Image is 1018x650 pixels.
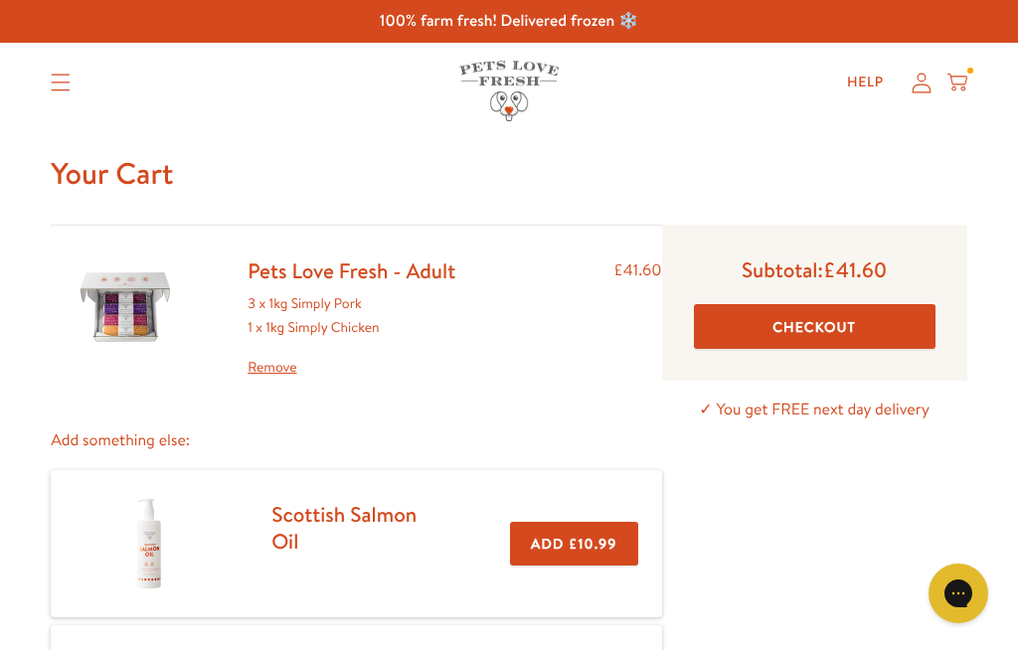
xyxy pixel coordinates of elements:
img: Scottish Salmon Oil [99,494,199,593]
div: £41.60 [613,257,661,380]
p: ✓ You get FREE next day delivery [662,397,967,423]
button: Checkout [694,304,935,349]
a: Pets Love Fresh - Adult [248,256,455,285]
a: Scottish Salmon Oil [271,500,417,556]
p: Subtotal: [694,256,935,283]
summary: Translation missing: en.sections.header.menu [35,58,86,107]
a: Remove [248,356,455,380]
h1: Your Cart [51,154,967,193]
p: Add something else: [51,427,661,454]
span: £41.60 [823,255,887,284]
a: Help [831,63,900,102]
iframe: Gorgias live chat messenger [919,557,998,630]
img: Pets Love Fresh [459,61,559,121]
button: Add £10.99 [510,522,637,567]
div: 3 x 1kg Simply Pork 1 x 1kg Simply Chicken [248,292,455,379]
